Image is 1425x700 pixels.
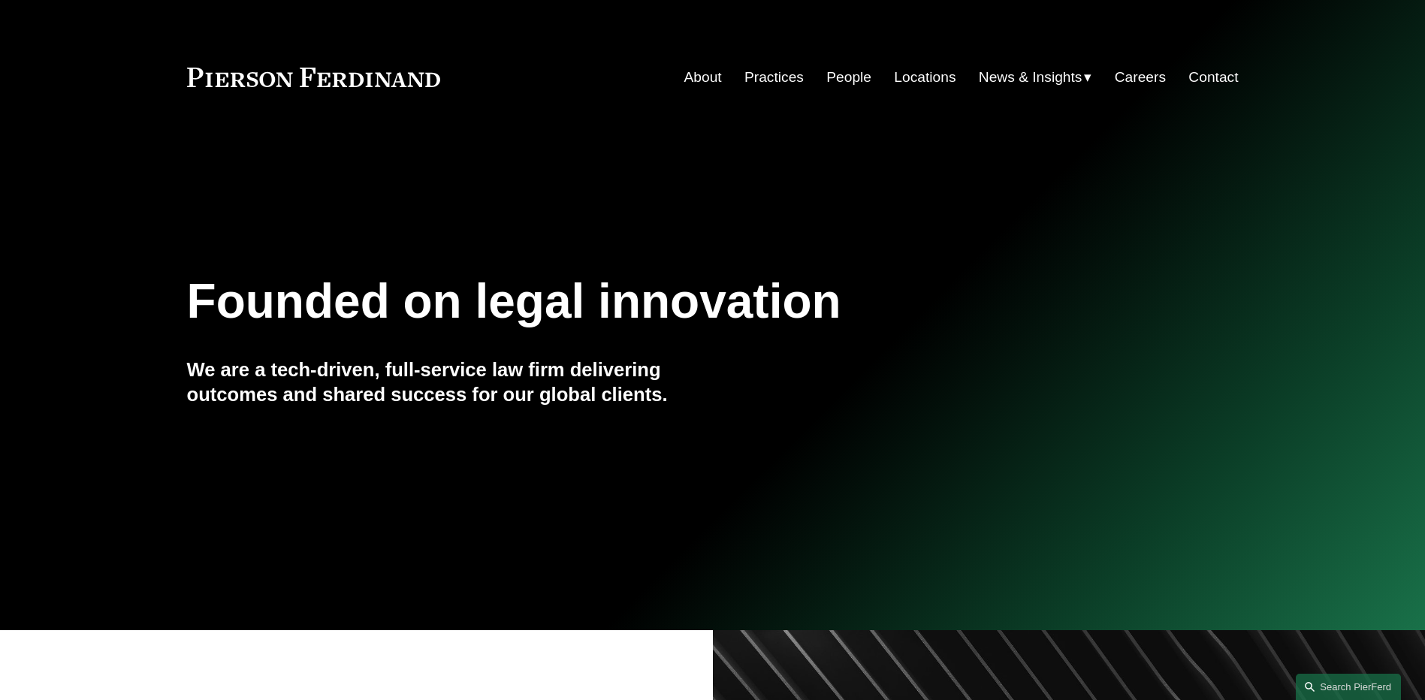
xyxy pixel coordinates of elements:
a: folder dropdown [979,63,1092,92]
a: About [684,63,722,92]
a: Search this site [1296,674,1401,700]
a: People [826,63,871,92]
a: Practices [744,63,804,92]
h1: Founded on legal innovation [187,274,1064,329]
h4: We are a tech-driven, full-service law firm delivering outcomes and shared success for our global... [187,358,713,406]
a: Contact [1188,63,1238,92]
a: Careers [1115,63,1166,92]
a: Locations [894,63,956,92]
span: News & Insights [979,65,1082,91]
